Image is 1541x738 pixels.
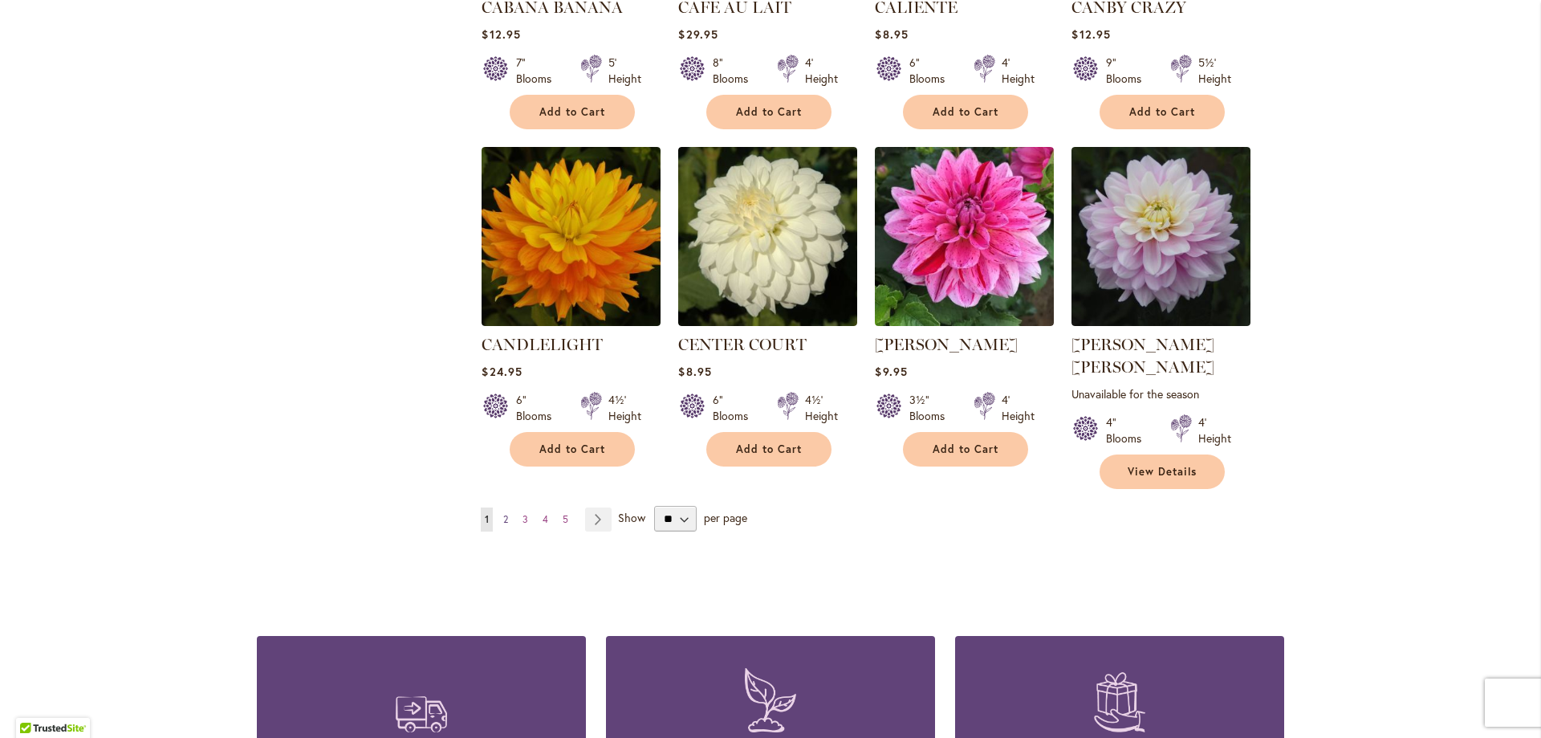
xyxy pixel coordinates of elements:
[1129,105,1195,119] span: Add to Cart
[903,432,1028,467] button: Add to Cart
[618,510,645,525] span: Show
[539,508,552,532] a: 4
[482,364,522,379] span: $24.95
[678,27,718,42] span: $29.95
[704,510,747,525] span: per page
[678,335,807,354] a: CENTER COURT
[1128,465,1197,479] span: View Details
[522,513,528,525] span: 3
[875,147,1054,326] img: CHA CHING
[875,364,907,379] span: $9.95
[706,95,831,129] button: Add to Cart
[516,55,561,87] div: 7" Blooms
[563,513,568,525] span: 5
[485,513,489,525] span: 1
[1071,147,1250,326] img: Charlotte Mae
[12,681,57,726] iframe: Launch Accessibility Center
[933,105,998,119] span: Add to Cart
[1106,55,1151,87] div: 9" Blooms
[875,314,1054,329] a: CHA CHING
[1071,386,1250,402] p: Unavailable for the season
[713,392,758,424] div: 6" Blooms
[539,442,605,456] span: Add to Cart
[516,392,561,424] div: 6" Blooms
[875,335,1018,354] a: [PERSON_NAME]
[559,508,572,532] a: 5
[1071,314,1250,329] a: Charlotte Mae
[875,27,908,42] span: $8.95
[1198,55,1231,87] div: 5½' Height
[1002,392,1035,424] div: 4' Height
[503,513,508,525] span: 2
[1002,55,1035,87] div: 4' Height
[678,147,857,326] img: CENTER COURT
[608,55,641,87] div: 5' Height
[909,392,954,424] div: 3½" Blooms
[805,392,838,424] div: 4½' Height
[736,105,802,119] span: Add to Cart
[713,55,758,87] div: 8" Blooms
[805,55,838,87] div: 4' Height
[1071,27,1110,42] span: $12.95
[510,432,635,467] button: Add to Cart
[736,442,802,456] span: Add to Cart
[482,335,603,354] a: CANDLELIGHT
[482,27,520,42] span: $12.95
[510,95,635,129] button: Add to Cart
[1198,414,1231,446] div: 4' Height
[1100,455,1225,489] a: View Details
[482,314,661,329] a: CANDLELIGHT
[903,95,1028,129] button: Add to Cart
[909,55,954,87] div: 6" Blooms
[1106,414,1151,446] div: 4" Blooms
[706,432,831,467] button: Add to Cart
[678,364,711,379] span: $8.95
[499,508,512,532] a: 2
[543,513,548,525] span: 4
[1071,335,1214,377] a: [PERSON_NAME] [PERSON_NAME]
[482,147,661,326] img: CANDLELIGHT
[608,392,641,424] div: 4½' Height
[933,442,998,456] span: Add to Cart
[518,508,532,532] a: 3
[539,105,605,119] span: Add to Cart
[1100,95,1225,129] button: Add to Cart
[678,314,857,329] a: CENTER COURT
